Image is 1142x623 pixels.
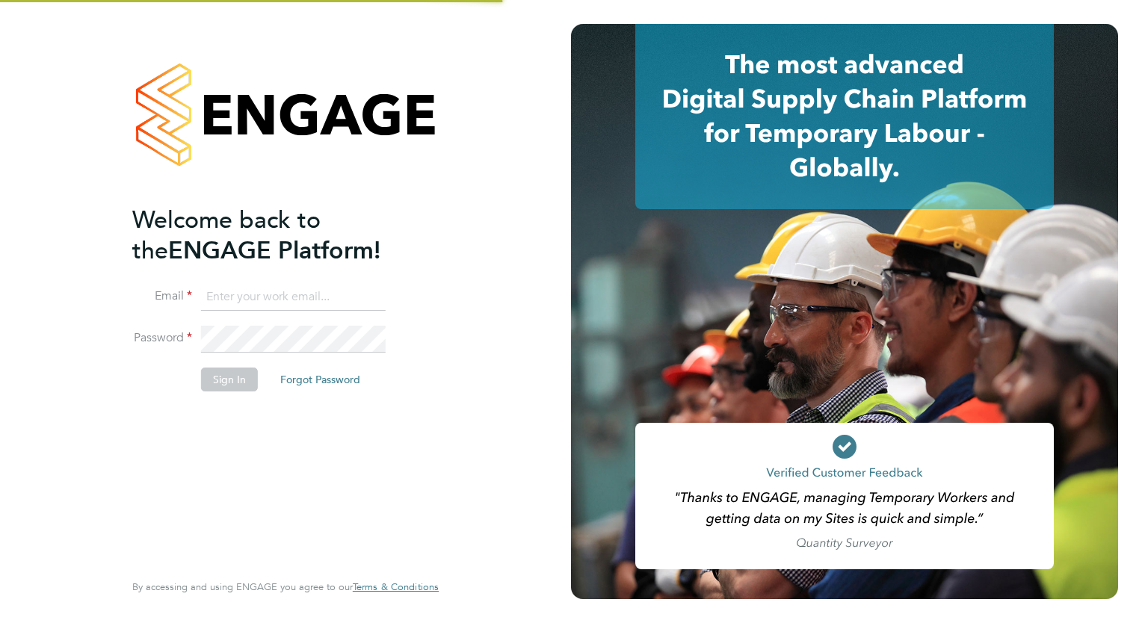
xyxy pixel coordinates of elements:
label: Email [132,288,192,304]
input: Enter your work email... [201,284,386,311]
span: By accessing and using ENGAGE you agree to our [132,580,439,593]
h2: ENGAGE Platform! [132,205,424,266]
button: Sign In [201,368,258,391]
label: Password [132,330,192,346]
a: Terms & Conditions [353,581,439,593]
button: Forgot Password [268,368,372,391]
span: Welcome back to the [132,205,321,265]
